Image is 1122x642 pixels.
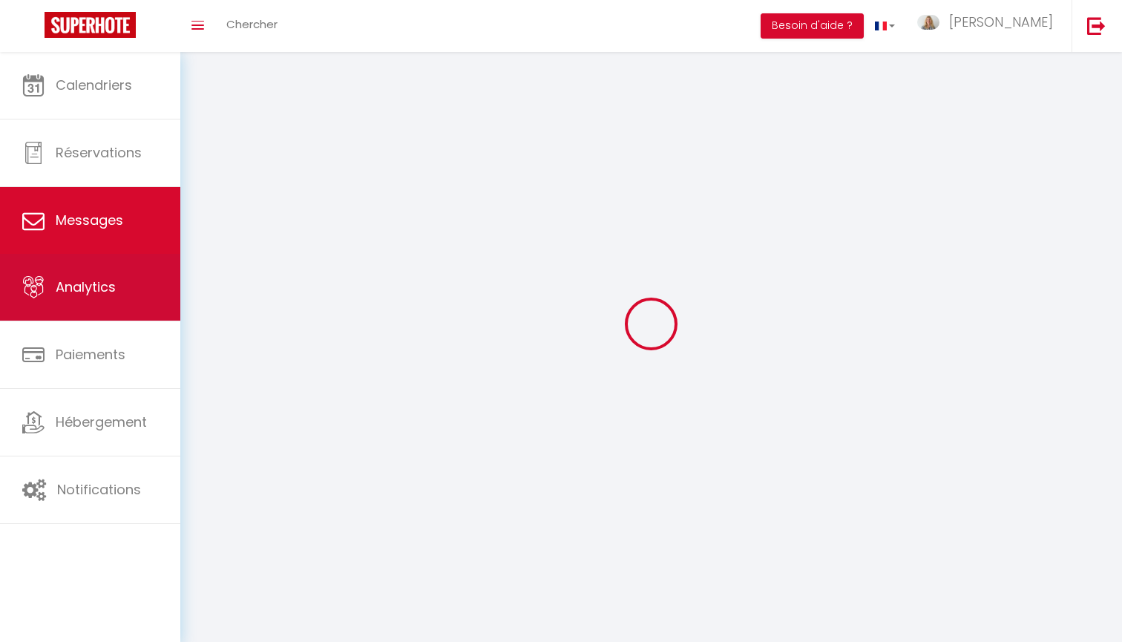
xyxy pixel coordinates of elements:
button: Besoin d'aide ? [761,13,864,39]
span: Hébergement [56,413,147,431]
span: Chercher [226,16,278,32]
span: Notifications [57,480,141,499]
img: logout [1087,16,1106,35]
span: [PERSON_NAME] [949,13,1053,31]
span: Réservations [56,143,142,162]
span: Analytics [56,278,116,296]
img: ... [917,15,939,30]
span: Paiements [56,345,125,364]
img: Super Booking [45,12,136,38]
span: Calendriers [56,76,132,94]
span: Messages [56,211,123,229]
button: Ouvrir le widget de chat LiveChat [12,6,56,50]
